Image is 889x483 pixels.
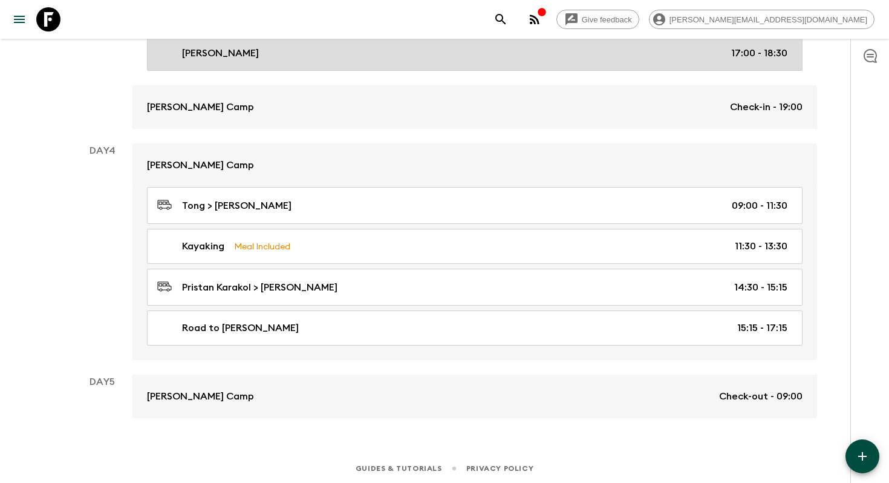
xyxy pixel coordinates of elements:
p: 09:00 - 11:30 [732,199,787,213]
a: [PERSON_NAME] CampCheck-in - 19:00 [132,85,817,129]
p: 14:30 - 15:15 [734,280,787,295]
a: [PERSON_NAME]17:00 - 18:30 [147,36,803,71]
button: search adventures [489,7,513,31]
p: [PERSON_NAME] Camp [147,389,254,404]
button: menu [7,7,31,31]
p: Tong > [PERSON_NAME] [182,199,291,213]
span: Give feedback [575,15,639,24]
p: Pristan Karakol > [PERSON_NAME] [182,280,337,295]
a: Tong > [PERSON_NAME]09:00 - 11:30 [147,187,803,224]
a: KayakingMeal Included11:30 - 13:30 [147,229,803,264]
a: Guides & Tutorials [356,462,442,475]
a: [PERSON_NAME] CampCheck-out - 09:00 [132,375,817,418]
a: Pristan Karakol > [PERSON_NAME]14:30 - 15:15 [147,269,803,306]
p: 11:30 - 13:30 [735,239,787,254]
p: Day 5 [72,375,132,389]
div: [PERSON_NAME][EMAIL_ADDRESS][DOMAIN_NAME] [649,10,874,29]
p: [PERSON_NAME] Camp [147,100,254,114]
p: 15:15 - 17:15 [737,321,787,335]
p: Day 4 [72,143,132,158]
a: [PERSON_NAME] Camp [132,143,817,187]
p: Meal Included [234,240,290,253]
span: [PERSON_NAME][EMAIL_ADDRESS][DOMAIN_NAME] [663,15,874,24]
p: Check-out - 09:00 [719,389,803,404]
p: [PERSON_NAME] Camp [147,158,254,172]
a: Give feedback [556,10,639,29]
p: Check-in - 19:00 [730,100,803,114]
p: [PERSON_NAME] [182,46,259,61]
p: Road to [PERSON_NAME] [182,321,299,335]
a: Privacy Policy [466,462,533,475]
p: Kayaking [182,239,224,254]
p: 17:00 - 18:30 [731,46,787,61]
a: Road to [PERSON_NAME]15:15 - 17:15 [147,310,803,346]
